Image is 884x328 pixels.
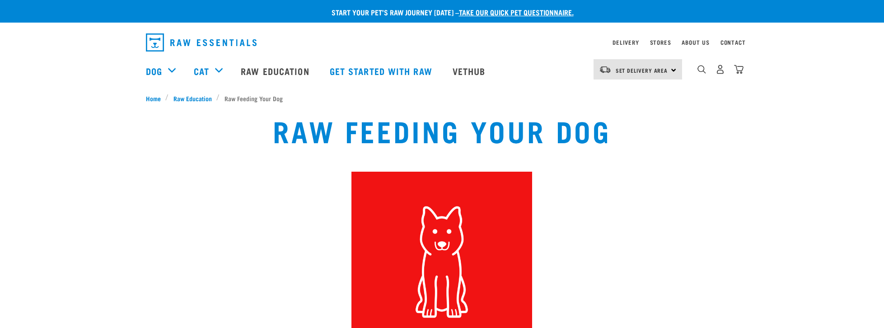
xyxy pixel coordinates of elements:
a: Cat [194,64,209,78]
a: Vethub [444,53,497,89]
a: Home [146,94,166,103]
a: Raw Education [232,53,320,89]
img: user.png [716,65,725,74]
img: home-icon@2x.png [734,65,744,74]
img: Raw Essentials Logo [146,33,257,52]
span: Raw Education [173,94,212,103]
span: Set Delivery Area [616,69,668,72]
a: Dog [146,64,162,78]
a: Stores [650,41,671,44]
a: take our quick pet questionnaire. [459,10,574,14]
a: Get started with Raw [321,53,444,89]
nav: dropdown navigation [139,30,746,55]
h1: Raw Feeding Your Dog [273,114,611,146]
nav: breadcrumbs [146,94,739,103]
a: Raw Education [168,94,216,103]
a: About Us [682,41,709,44]
span: Home [146,94,161,103]
a: Delivery [613,41,639,44]
img: van-moving.png [599,66,611,74]
img: home-icon-1@2x.png [697,65,706,74]
a: Contact [720,41,746,44]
